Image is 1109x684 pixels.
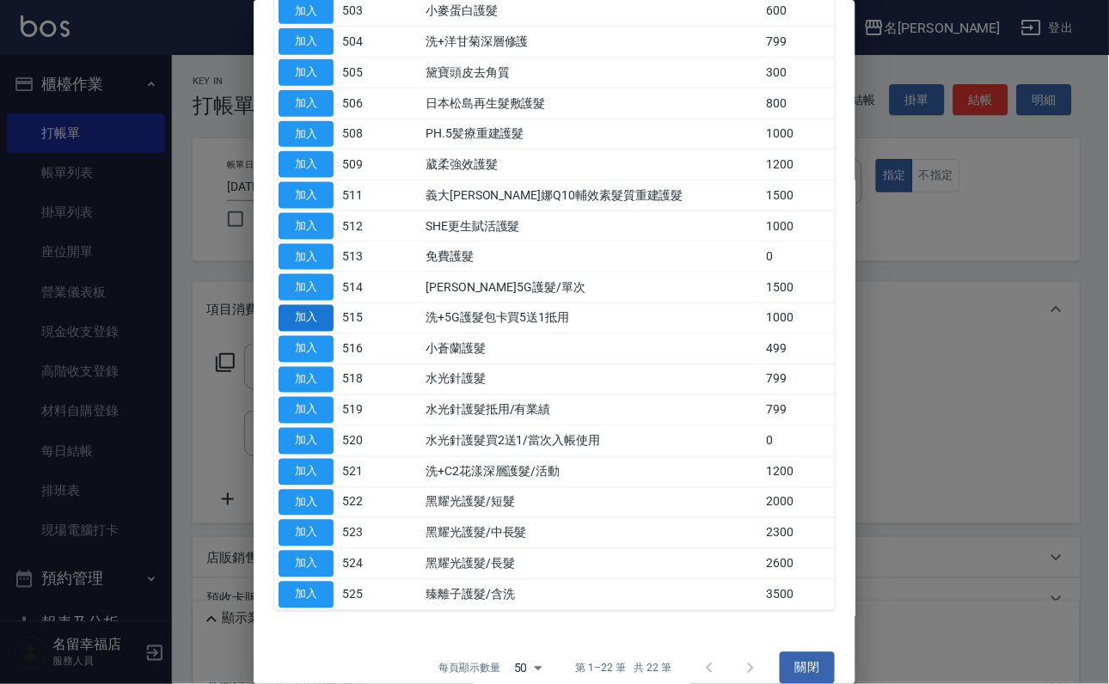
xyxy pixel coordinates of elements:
button: 加入 [279,397,334,424]
td: 800 [763,88,835,119]
td: 519 [338,395,380,426]
p: 每頁顯示數量 [438,661,500,676]
button: 加入 [279,428,334,455]
td: 504 [338,27,380,58]
td: 521 [338,456,380,487]
td: 516 [338,333,380,364]
button: 加入 [279,520,334,547]
td: 300 [763,58,835,89]
td: 1000 [763,119,835,150]
td: 513 [338,241,380,272]
td: 518 [338,364,380,395]
td: 0 [763,241,835,272]
td: 黑耀光護髮/中長髮 [421,518,763,549]
td: 799 [763,395,835,426]
td: 514 [338,272,380,303]
button: 加入 [279,490,334,516]
td: 505 [338,58,380,89]
p: 第 1–22 筆 共 22 筆 [576,661,671,676]
td: 523 [338,518,380,549]
button: 加入 [279,182,334,209]
button: 加入 [279,274,334,301]
button: 加入 [279,582,334,608]
button: 加入 [279,244,334,271]
button: 加入 [279,305,334,332]
td: 506 [338,88,380,119]
td: 洗+洋甘菊深層修護 [421,27,763,58]
td: 黑耀光護髮/長髮 [421,549,763,580]
td: 515 [338,303,380,334]
td: 499 [763,333,835,364]
button: 加入 [279,59,334,86]
td: 洗+5G護髮包卡買5送1抵用 [421,303,763,334]
td: 1000 [763,211,835,241]
td: 0 [763,426,835,457]
td: 1500 [763,180,835,211]
button: 關閉 [780,652,835,684]
button: 加入 [279,459,334,486]
button: 加入 [279,367,334,394]
td: 臻離子護髮/含洗 [421,579,763,610]
td: 520 [338,426,380,457]
td: 522 [338,487,380,518]
td: 水光針護髮 [421,364,763,395]
td: 512 [338,211,380,241]
td: 525 [338,579,380,610]
td: 3500 [763,579,835,610]
td: 葳柔強效護髮 [421,150,763,180]
td: 日本松島再生髮敷護髮 [421,88,763,119]
td: 1500 [763,272,835,303]
button: 加入 [279,551,334,577]
td: 2000 [763,487,835,518]
button: 加入 [279,121,334,148]
td: 799 [763,364,835,395]
td: 黑耀光護髮/短髮 [421,487,763,518]
td: 2600 [763,549,835,580]
button: 加入 [279,28,334,55]
td: 水光針護髮抵用/有業績 [421,395,763,426]
td: 小蒼蘭護髮 [421,333,763,364]
td: 義大[PERSON_NAME]娜Q10輔效素髮質重建護髮 [421,180,763,211]
td: 1200 [763,150,835,180]
td: 1200 [763,456,835,487]
td: [PERSON_NAME]5G護髮/單次 [421,272,763,303]
button: 加入 [279,336,334,363]
button: 加入 [279,151,334,178]
td: 799 [763,27,835,58]
td: 508 [338,119,380,150]
td: 509 [338,150,380,180]
td: 水光針護髮買2送1/當次入帳使用 [421,426,763,457]
button: 加入 [279,213,334,240]
td: 免費護髮 [421,241,763,272]
td: 2300 [763,518,835,549]
td: 524 [338,549,380,580]
td: SHE更生賦活護髮 [421,211,763,241]
td: 洗+C2花漾深層護髮/活動 [421,456,763,487]
td: 黛寶頭皮去角質 [421,58,763,89]
td: 1000 [763,303,835,334]
button: 加入 [279,90,334,117]
td: 511 [338,180,380,211]
td: PH.5髪療重建護髮 [421,119,763,150]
